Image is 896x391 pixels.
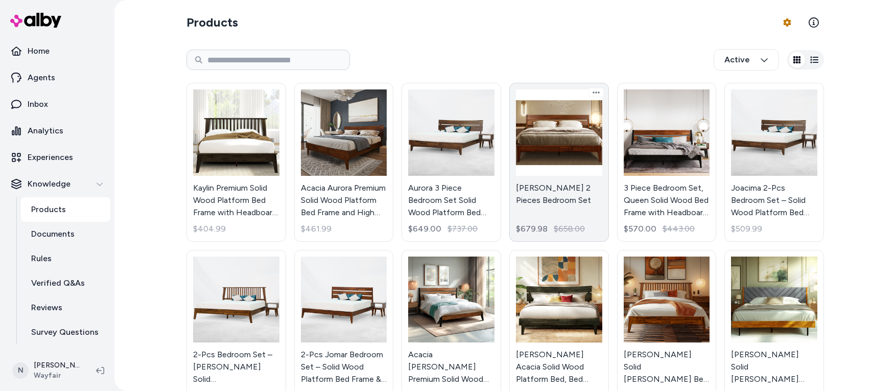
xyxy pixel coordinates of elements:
[4,65,110,90] a: Agents
[21,271,110,295] a: Verified Q&As
[21,246,110,271] a: Rules
[28,98,48,110] p: Inbox
[509,83,609,242] a: Emery 2 Pieces Bedroom Set[PERSON_NAME] 2 Pieces Bedroom Set$679.98$658.00
[28,72,55,84] p: Agents
[186,14,238,31] h2: Products
[4,172,110,196] button: Knowledge
[4,92,110,117] a: Inbox
[21,320,110,344] a: Survey Questions
[31,277,85,289] p: Verified Q&As
[28,178,70,190] p: Knowledge
[34,360,80,371] p: [PERSON_NAME]
[12,362,29,379] span: N
[4,119,110,143] a: Analytics
[21,222,110,246] a: Documents
[31,326,99,338] p: Survey Questions
[4,39,110,63] a: Home
[10,13,61,28] img: alby Logo
[6,354,88,387] button: N[PERSON_NAME]Wayfair
[402,83,501,242] a: Aurora 3 Piece Bedroom Set Solid Wood Platform Bed Frame with Headboard and NightstandAurora 3 Pi...
[28,125,63,137] p: Analytics
[4,145,110,170] a: Experiences
[28,151,73,164] p: Experiences
[31,252,52,265] p: Rules
[617,83,717,242] a: 3 Piece Bedroom Set, Queen Solid Wood Bed Frame with Headboard and 2 Nightstand, 800lbs Capacity3...
[714,49,779,71] button: Active
[31,203,66,216] p: Products
[21,295,110,320] a: Reviews
[186,83,286,242] a: Kaylin Premium Solid Wood Platform Bed Frame with Headboard – 800 lb Capacity, No Box Spring Need...
[294,83,394,242] a: Acacia Aurora Premium Solid Wood Platform Bed Frame and High Headboard, King Bed Frame with Headb...
[28,45,50,57] p: Home
[724,83,824,242] a: Joacima 2-Pcs Bedroom Set – Solid Wood Platform Bed Frame & Matching Nightstand, Mid-Century Mode...
[31,228,75,240] p: Documents
[34,371,80,381] span: Wayfair
[31,302,62,314] p: Reviews
[21,197,110,222] a: Products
